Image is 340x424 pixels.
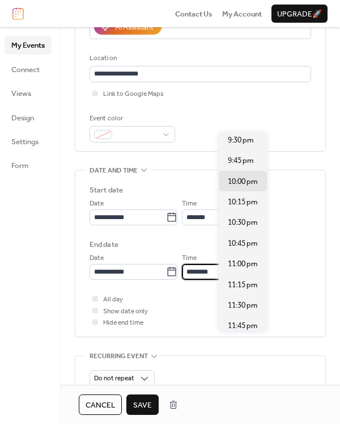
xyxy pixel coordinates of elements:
img: logo [12,7,24,20]
button: Save [126,394,159,415]
span: 11:15 pm [228,279,258,291]
span: 11:30 pm [228,300,258,311]
div: Event color [90,113,173,124]
span: Do not repeat [94,372,134,385]
span: Recurring event [90,351,148,362]
span: Upgrade 🚀 [277,9,322,20]
a: Design [5,108,52,127]
span: My Events [11,40,45,51]
span: Design [11,112,34,124]
button: Upgrade🚀 [271,5,328,23]
span: 9:30 pm [228,135,254,146]
span: My Account [222,9,262,20]
span: Date [90,253,104,264]
span: Contact Us [175,9,212,20]
div: Start date [90,184,123,196]
span: Time [182,198,197,209]
span: Connect [11,64,40,75]
span: Cancel [86,400,115,411]
span: Date [90,198,104,209]
span: Link to Google Maps [103,89,164,100]
button: Cancel [79,394,122,415]
span: Date and time [90,165,138,177]
span: 10:30 pm [228,217,258,228]
span: Views [11,88,31,99]
a: Form [5,156,52,174]
button: AI Assistant [94,19,161,34]
a: My Account [222,8,262,19]
a: Contact Us [175,8,212,19]
a: Views [5,84,52,102]
span: Hide end time [103,317,143,329]
span: Save [133,400,152,411]
a: Settings [5,132,52,150]
div: AI Assistant [115,22,154,33]
span: 9:45 pm [228,155,254,166]
span: All day [103,294,123,305]
span: Show date only [103,306,148,317]
span: 10:00 pm [228,176,258,187]
span: 11:00 pm [228,258,258,270]
span: Settings [11,136,39,148]
div: Location [90,53,309,64]
span: Time [182,253,197,264]
span: Form [11,160,29,171]
span: 11:45 pm [228,320,258,331]
div: End date [90,239,118,250]
span: 10:15 pm [228,196,258,208]
a: Connect [5,60,52,78]
a: My Events [5,36,52,54]
span: 10:45 pm [228,238,258,249]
